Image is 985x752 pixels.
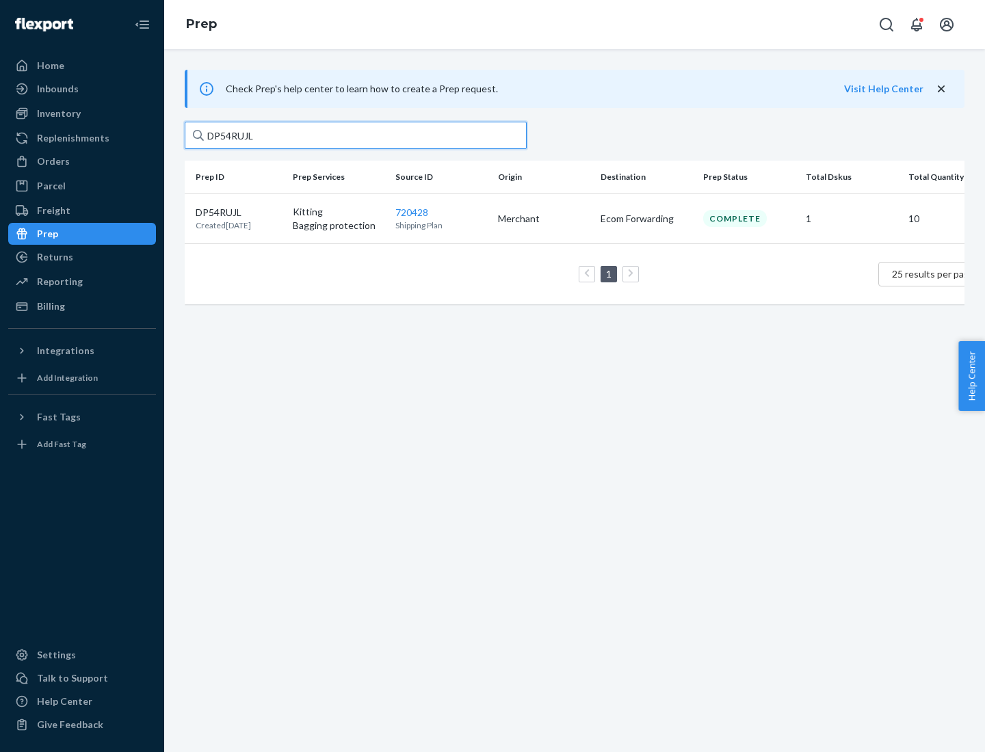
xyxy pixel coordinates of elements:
[8,714,156,736] button: Give Feedback
[8,667,156,689] a: Talk to Support
[8,200,156,221] a: Freight
[390,161,492,193] th: Source ID
[903,11,930,38] button: Open notifications
[8,150,156,172] a: Orders
[933,11,960,38] button: Open account menu
[492,161,595,193] th: Origin
[8,175,156,197] a: Parcel
[498,212,590,226] p: Merchant
[293,205,384,219] p: Kitting
[8,295,156,317] a: Billing
[395,219,487,231] p: Shipping Plan
[8,246,156,268] a: Returns
[186,16,217,31] a: Prep
[37,671,108,685] div: Talk to Support
[37,59,64,72] div: Home
[37,155,70,168] div: Orders
[37,131,109,145] div: Replenishments
[37,695,92,708] div: Help Center
[8,55,156,77] a: Home
[196,219,251,231] p: Created [DATE]
[293,219,384,232] p: Bagging protection
[703,210,767,227] div: Complete
[8,78,156,100] a: Inbounds
[806,212,897,226] p: 1
[8,406,156,428] button: Fast Tags
[8,223,156,245] a: Prep
[37,250,73,264] div: Returns
[37,227,58,241] div: Prep
[287,161,390,193] th: Prep Services
[8,103,156,124] a: Inventory
[892,268,975,280] span: 25 results per page
[8,127,156,149] a: Replenishments
[8,433,156,455] a: Add Fast Tag
[37,372,98,384] div: Add Integration
[8,644,156,666] a: Settings
[601,212,692,226] p: Ecom Forwarding
[37,344,94,358] div: Integrations
[37,718,103,731] div: Give Feedback
[15,18,73,31] img: Flexport logo
[603,268,614,280] a: Page 1 is your current page
[800,161,903,193] th: Total Dskus
[37,204,70,217] div: Freight
[185,161,287,193] th: Prep ID
[934,82,948,96] button: close
[8,690,156,712] a: Help Center
[196,206,251,219] p: DP54RUJL
[37,275,83,288] div: Reporting
[185,122,527,149] input: Search prep jobs
[226,83,498,94] span: Check Prep's help center to learn how to create a Prep request.
[37,107,81,120] div: Inventory
[37,648,76,662] div: Settings
[873,11,900,38] button: Open Search Box
[595,161,698,193] th: Destination
[698,161,800,193] th: Prep Status
[37,299,65,313] div: Billing
[8,271,156,293] a: Reporting
[37,410,81,424] div: Fast Tags
[37,82,79,96] div: Inbounds
[175,5,228,44] ol: breadcrumbs
[395,206,428,218] a: 720428
[8,340,156,362] button: Integrations
[37,179,66,193] div: Parcel
[844,82,923,96] button: Visit Help Center
[958,341,985,411] button: Help Center
[37,438,86,450] div: Add Fast Tag
[129,11,156,38] button: Close Navigation
[8,367,156,389] a: Add Integration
